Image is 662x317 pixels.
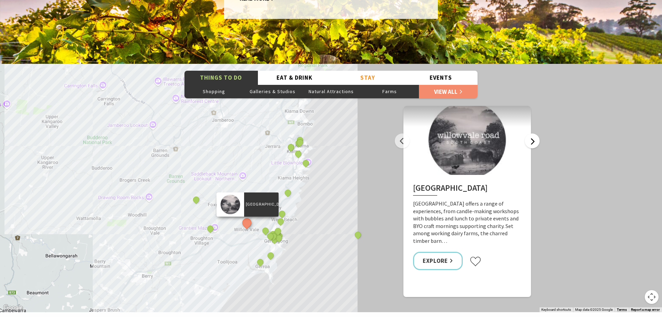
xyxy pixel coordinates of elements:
button: See detail about Zeynep Testoni Ceramics [256,258,265,267]
button: Natural Attractions [302,85,360,98]
button: See detail about Robyn Sharp, Cedar Ridge Studio and Gallery [192,195,201,204]
button: Stay [331,71,404,85]
button: See detail about Gerringong Whale Watching Platform [266,232,275,241]
button: See detail about Soul Clay Studios [261,227,270,236]
button: Events [404,71,478,85]
a: Open this area in Google Maps (opens a new window) [2,303,24,312]
button: See detail about Werri Lagoon, Gerringong [278,210,287,219]
button: See detail about Little Blowhole, Kiama [301,159,310,168]
button: See detail about Belinda Doyle [295,138,304,147]
button: Previous [395,133,410,148]
button: Keyboard shortcuts [541,307,571,312]
a: Terms (opens in new tab) [617,308,627,312]
p: [GEOGRAPHIC_DATA] [244,201,279,208]
button: Things To Do [184,71,258,85]
button: Eat & Drink [258,71,331,85]
button: See detail about Gerringong Bowling & Recreation Club [273,227,282,236]
img: Google [2,303,24,312]
a: View All [419,85,478,98]
span: Map data ©2025 Google [575,308,613,311]
button: Shopping [184,85,243,98]
p: [GEOGRAPHIC_DATA] offers a range of experiences, from candle-making workshops with bubbles and lu... [413,200,521,245]
button: Map camera controls [645,290,659,304]
button: See detail about Willowvale Road [241,216,253,229]
button: See detail about Pottery at Old Toolijooa School [353,230,362,239]
button: Farms [360,85,419,98]
h2: [GEOGRAPHIC_DATA] [413,183,521,196]
button: See detail about Granties Maze and Fun Park [206,225,215,234]
button: See detail about Werri Beach and Point, Gerringong [276,217,285,226]
a: Explore [413,252,463,270]
button: Click to favourite Willowvale Road [470,256,481,267]
button: See detail about Gerringong Golf Club [266,251,275,260]
button: See detail about Kiama Coast Walk [287,143,295,152]
button: Galleries & Studios [243,85,302,98]
button: Next [525,133,540,148]
a: Report a map error [631,308,660,312]
button: See detail about Mt Pleasant Lookout, Kiama Heights [283,189,292,198]
button: See detail about Fern Street Gallery [294,149,303,158]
